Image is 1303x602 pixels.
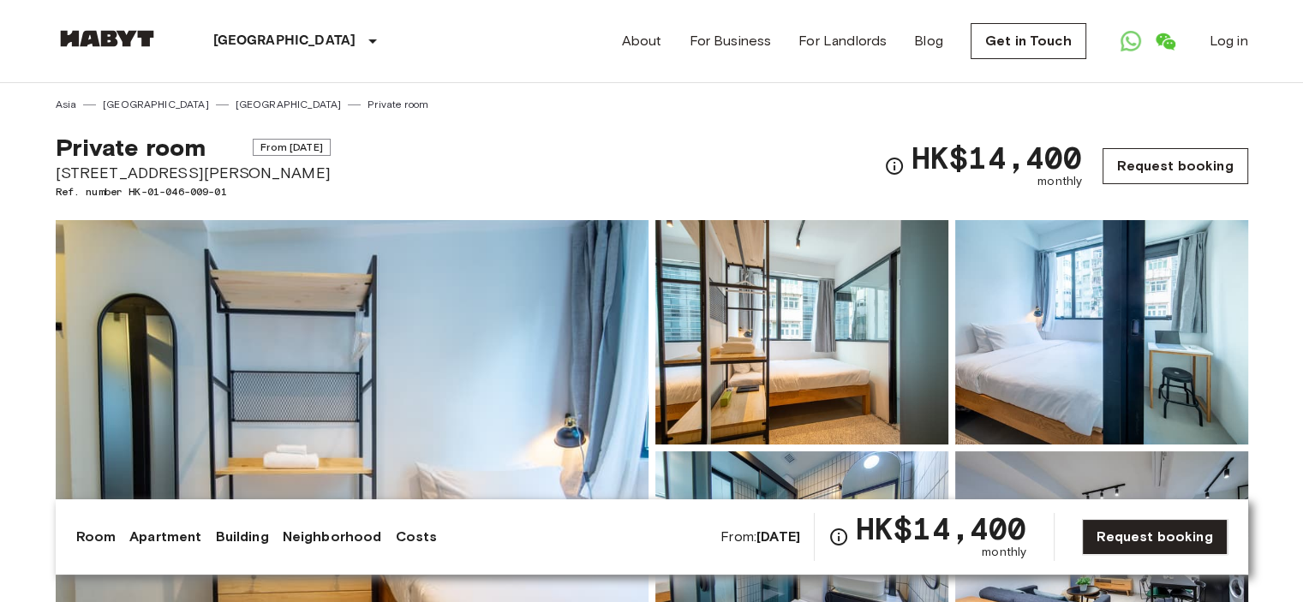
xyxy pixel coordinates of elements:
[914,31,943,51] a: Blog
[56,184,331,200] span: Ref. number HK-01-046-009-01
[756,528,800,545] b: [DATE]
[1148,24,1182,58] a: Open WeChat
[1082,519,1227,555] a: Request booking
[955,220,1248,444] img: Picture of unit HK-01-046-009-01
[56,97,77,112] a: Asia
[1037,173,1082,190] span: monthly
[56,133,206,162] span: Private room
[856,513,1026,544] span: HK$14,400
[215,527,268,547] a: Building
[884,156,905,176] svg: Check cost overview for full price breakdown. Please note that discounts apply to new joiners onl...
[395,527,437,547] a: Costs
[103,97,209,112] a: [GEOGRAPHIC_DATA]
[1114,24,1148,58] a: Open WhatsApp
[1210,31,1248,51] a: Log in
[971,23,1086,59] a: Get in Touch
[912,142,1082,173] span: HK$14,400
[798,31,887,51] a: For Landlords
[1103,148,1247,184] a: Request booking
[213,31,356,51] p: [GEOGRAPHIC_DATA]
[622,31,662,51] a: About
[982,544,1026,561] span: monthly
[720,527,800,546] span: From:
[828,527,849,547] svg: Check cost overview for full price breakdown. Please note that discounts apply to new joiners onl...
[236,97,342,112] a: [GEOGRAPHIC_DATA]
[76,527,117,547] a: Room
[368,97,428,112] a: Private room
[56,162,331,184] span: [STREET_ADDRESS][PERSON_NAME]
[283,527,382,547] a: Neighborhood
[689,31,771,51] a: For Business
[253,139,331,156] span: From [DATE]
[129,527,201,547] a: Apartment
[56,30,158,47] img: Habyt
[655,220,948,444] img: Picture of unit HK-01-046-009-01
